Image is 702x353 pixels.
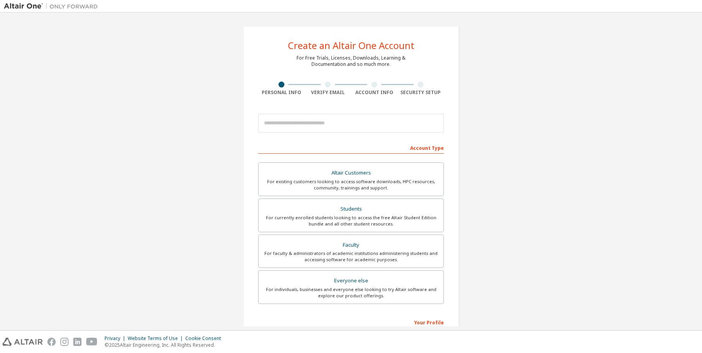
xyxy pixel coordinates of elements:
[258,141,444,154] div: Account Type
[86,338,98,346] img: youtube.svg
[105,335,128,342] div: Privacy
[263,167,439,178] div: Altair Customers
[258,316,444,328] div: Your Profile
[263,275,439,286] div: Everyone else
[398,89,444,96] div: Security Setup
[305,89,351,96] div: Verify Email
[263,250,439,263] div: For faculty & administrators of academic institutions administering students and accessing softwa...
[73,338,81,346] img: linkedin.svg
[297,55,405,67] div: For Free Trials, Licenses, Downloads, Learning & Documentation and so much more.
[263,215,439,227] div: For currently enrolled students looking to access the free Altair Student Edition bundle and all ...
[263,240,439,251] div: Faculty
[263,178,439,191] div: For existing customers looking to access software downloads, HPC resources, community, trainings ...
[351,89,398,96] div: Account Info
[288,41,414,50] div: Create an Altair One Account
[105,342,226,348] p: © 2025 Altair Engineering, Inc. All Rights Reserved.
[47,338,56,346] img: facebook.svg
[258,89,305,96] div: Personal Info
[60,338,69,346] img: instagram.svg
[263,204,439,215] div: Students
[185,335,226,342] div: Cookie Consent
[263,286,439,299] div: For individuals, businesses and everyone else looking to try Altair software and explore our prod...
[4,2,102,10] img: Altair One
[2,338,43,346] img: altair_logo.svg
[128,335,185,342] div: Website Terms of Use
